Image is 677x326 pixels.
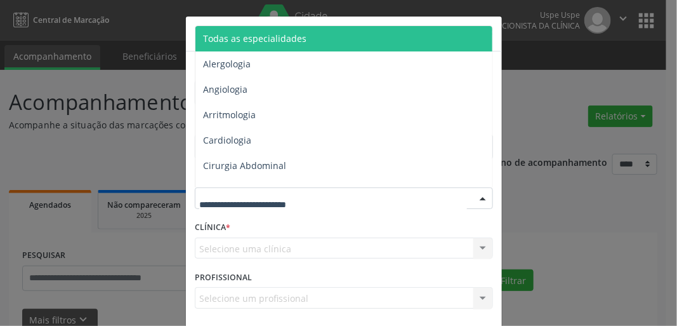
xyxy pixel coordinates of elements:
span: Alergologia [203,58,251,70]
h5: Relatório de agendamentos [195,25,340,42]
button: Close [477,17,502,48]
span: Cardiologia [203,134,251,146]
span: Cirurgia Abdominal [203,160,286,172]
label: PROFISSIONAL [195,268,252,287]
span: Arritmologia [203,109,256,121]
span: Angiologia [203,83,247,95]
span: Cirurgia Bariatrica [203,185,281,197]
label: CLÍNICA [195,218,230,238]
span: Todas as especialidades [203,32,306,44]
